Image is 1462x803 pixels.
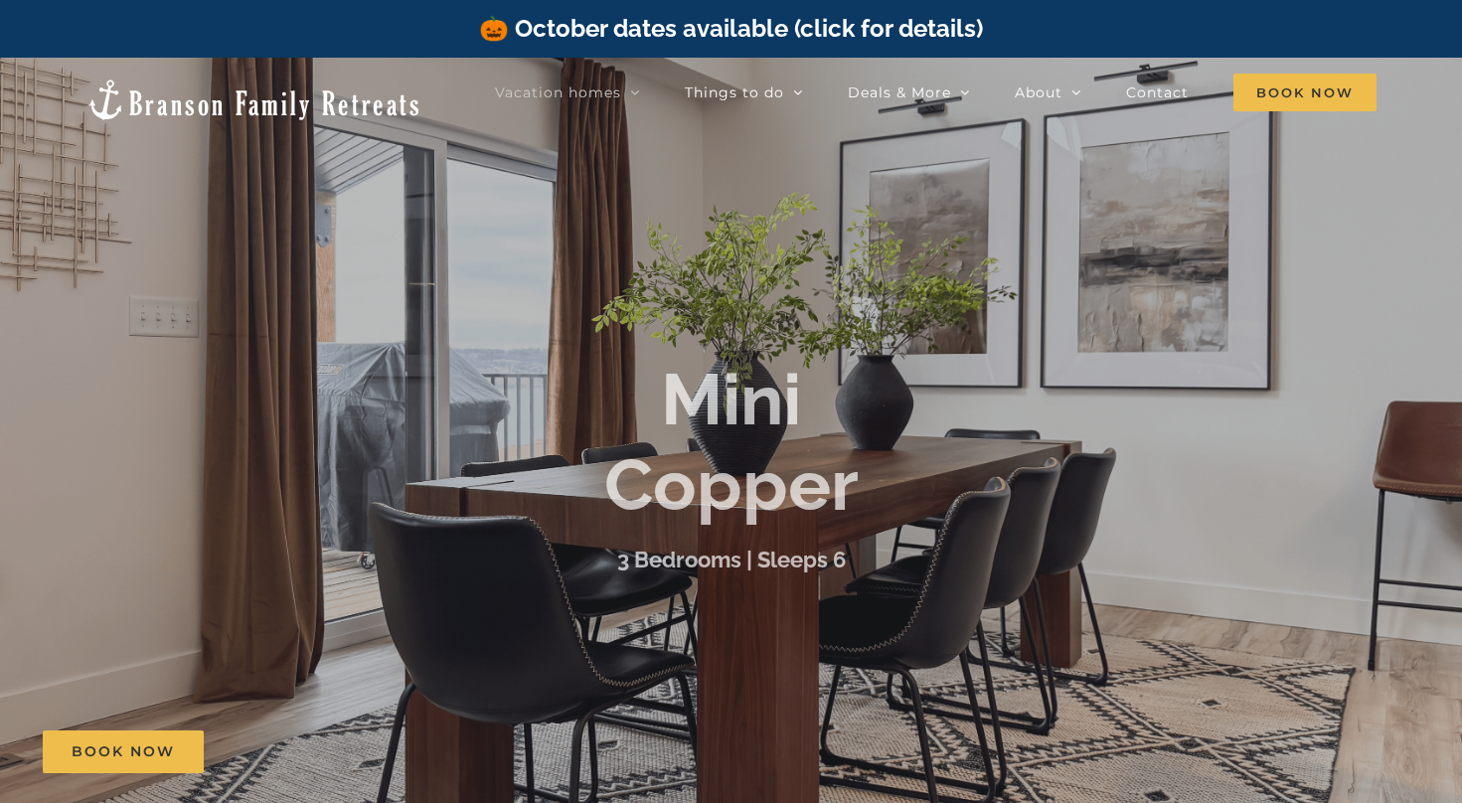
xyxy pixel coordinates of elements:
[617,547,846,572] h3: 3 Bedrooms | Sleeps 6
[43,730,204,773] a: Book Now
[1233,74,1377,111] span: Book Now
[495,73,1377,112] nav: Main Menu
[685,73,803,112] a: Things to do
[72,743,175,760] span: Book Now
[85,78,422,122] img: Branson Family Retreats Logo
[1015,85,1062,99] span: About
[848,73,970,112] a: Deals & More
[604,357,859,527] b: Mini Copper
[685,85,784,99] span: Things to do
[495,85,621,99] span: Vacation homes
[1015,73,1081,112] a: About
[479,14,983,43] a: 🎃 October dates available (click for details)
[1126,85,1189,99] span: Contact
[1126,73,1189,112] a: Contact
[848,85,951,99] span: Deals & More
[495,73,640,112] a: Vacation homes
